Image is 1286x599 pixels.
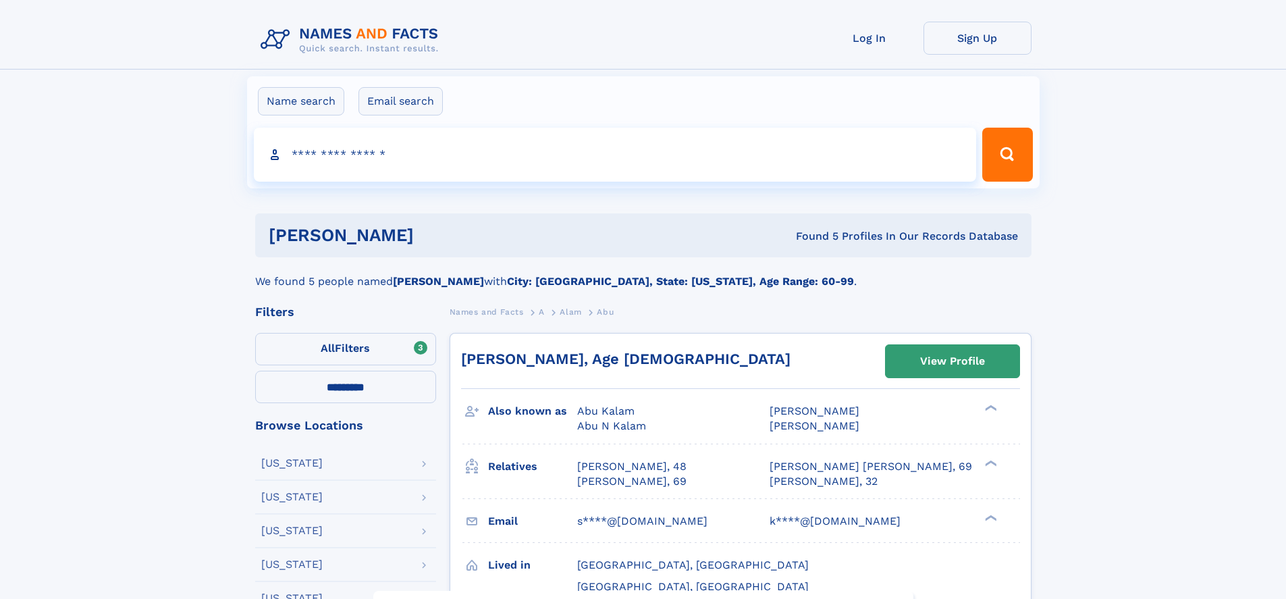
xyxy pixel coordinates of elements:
[450,303,524,320] a: Names and Facts
[577,558,809,571] span: [GEOGRAPHIC_DATA], [GEOGRAPHIC_DATA]
[577,580,809,593] span: [GEOGRAPHIC_DATA], [GEOGRAPHIC_DATA]
[488,400,577,423] h3: Also known as
[255,333,436,365] label: Filters
[255,257,1032,290] div: We found 5 people named with .
[358,87,443,115] label: Email search
[770,419,859,432] span: [PERSON_NAME]
[488,554,577,577] h3: Lived in
[920,346,985,377] div: View Profile
[269,227,605,244] h1: [PERSON_NAME]
[577,474,687,489] a: [PERSON_NAME], 69
[815,22,923,55] a: Log In
[461,350,791,367] a: [PERSON_NAME], Age [DEMOGRAPHIC_DATA]
[393,275,484,288] b: [PERSON_NAME]
[258,87,344,115] label: Name search
[255,22,450,58] img: Logo Names and Facts
[254,128,977,182] input: search input
[560,303,581,320] a: Alam
[261,559,323,570] div: [US_STATE]
[261,458,323,469] div: [US_STATE]
[507,275,854,288] b: City: [GEOGRAPHIC_DATA], State: [US_STATE], Age Range: 60-99
[982,459,998,467] div: ❯
[261,492,323,502] div: [US_STATE]
[982,513,998,522] div: ❯
[255,306,436,318] div: Filters
[488,510,577,533] h3: Email
[539,307,545,317] span: A
[255,419,436,432] div: Browse Locations
[770,459,972,474] a: [PERSON_NAME] [PERSON_NAME], 69
[770,405,859,417] span: [PERSON_NAME]
[982,404,998,413] div: ❯
[982,128,1032,182] button: Search Button
[577,419,646,432] span: Abu N Kalam
[560,307,581,317] span: Alam
[488,455,577,478] h3: Relatives
[577,459,687,474] a: [PERSON_NAME], 48
[539,303,545,320] a: A
[577,405,635,417] span: Abu Kalam
[321,342,335,355] span: All
[261,525,323,536] div: [US_STATE]
[605,229,1018,244] div: Found 5 Profiles In Our Records Database
[886,345,1019,377] a: View Profile
[770,474,878,489] a: [PERSON_NAME], 32
[597,307,614,317] span: Abu
[923,22,1032,55] a: Sign Up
